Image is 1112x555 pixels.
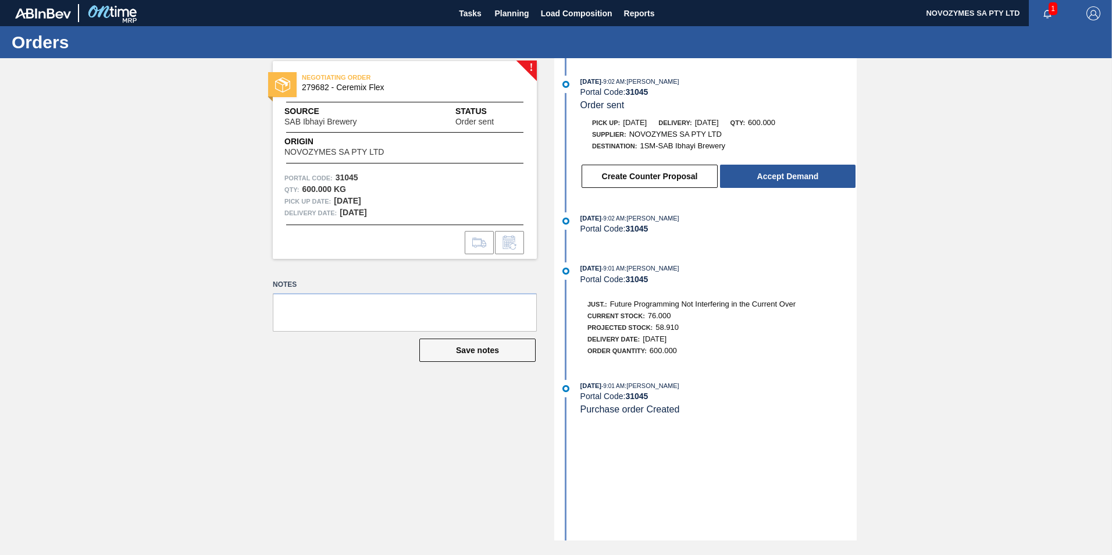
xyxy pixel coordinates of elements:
h1: Orders [12,35,218,49]
span: Purchase order Created [580,404,680,414]
img: atual [562,81,569,88]
span: SAB Ibhayi Brewery [284,118,357,126]
strong: 31045 [625,392,648,401]
span: Order sent [580,100,625,110]
div: Portal Code: [580,87,857,97]
span: - 9:01 AM [601,265,625,272]
span: : [PERSON_NAME] [625,215,679,222]
span: Order Quantity: [587,347,647,354]
span: 1SM-SAB Ibhayi Brewery [640,141,725,150]
div: Portal Code: [580,275,857,284]
img: Logout [1086,6,1100,20]
span: NOVOZYMES SA PTY LTD [284,148,384,156]
img: atual [562,268,569,275]
span: [DATE] [580,78,601,85]
div: Go to Load Composition [465,231,494,254]
span: Source [284,105,391,118]
strong: 600.000 KG [302,184,346,194]
span: Reports [624,6,655,20]
button: Accept Demand [720,165,856,188]
span: Status [455,105,525,118]
img: atual [562,385,569,392]
span: 1 [1049,2,1057,15]
button: Create Counter Proposal [582,165,718,188]
strong: [DATE] [340,208,366,217]
strong: 31045 [625,87,648,97]
span: Planning [495,6,529,20]
span: : [PERSON_NAME] [625,265,679,272]
span: Load Composition [541,6,612,20]
span: [DATE] [580,265,601,272]
span: [DATE] [580,382,601,389]
span: NEGOTIATING ORDER [302,72,465,83]
div: Portal Code: [580,392,857,401]
img: atual [562,218,569,225]
span: Portal Code: [284,172,333,184]
img: TNhmsLtSVTkK8tSr43FrP2fwEKptu5GPRR3wAAAABJRU5ErkJggg== [15,8,71,19]
span: 76.000 [648,311,671,320]
span: Projected Stock: [587,324,653,331]
span: Supplier: [592,131,626,138]
span: Qty: [730,119,745,126]
span: Order sent [455,118,494,126]
button: Notifications [1029,5,1066,22]
span: NOVOZYMES SA PTY LTD [629,130,722,138]
span: Pick up: [592,119,620,126]
strong: 31045 [625,275,648,284]
span: 600.000 [650,346,677,355]
span: Destination: [592,143,637,150]
button: Save notes [419,339,536,362]
span: 600.000 [748,118,775,127]
span: [DATE] [695,118,719,127]
span: [DATE] [580,215,601,222]
span: 279682 - Ceremix Flex [302,83,513,92]
div: Portal Code: [580,224,857,233]
span: : [PERSON_NAME] [625,78,679,85]
strong: 31045 [625,224,648,233]
span: Tasks [458,6,483,20]
span: - 9:02 AM [601,79,625,85]
div: Inform order change [495,231,524,254]
span: Just.: [587,301,607,308]
span: [DATE] [623,118,647,127]
strong: [DATE] [334,196,361,205]
span: - 9:01 AM [601,383,625,389]
strong: 31045 [336,173,358,182]
span: Qty : [284,184,299,195]
span: [DATE] [643,335,667,343]
span: : [PERSON_NAME] [625,382,679,389]
span: Delivery: [658,119,692,126]
img: status [275,77,290,92]
span: - 9:02 AM [601,215,625,222]
span: Delivery Date: [284,207,337,219]
span: Pick up Date: [284,195,331,207]
span: Delivery Date: [587,336,640,343]
span: Origin [284,136,413,148]
label: Notes [273,276,537,293]
span: 58.910 [655,323,679,332]
span: Future Programming Not Interfering in the Current Over [610,300,796,308]
span: Current Stock: [587,312,645,319]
